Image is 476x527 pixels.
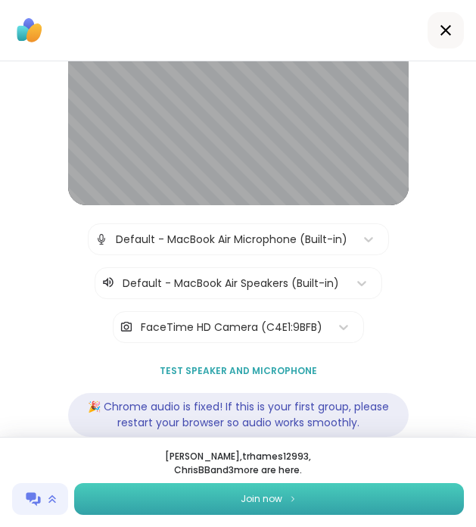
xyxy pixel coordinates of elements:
img: chat [48,494,56,504]
button: Test speaker and microphone [154,355,323,387]
div: 🎉 Chrome audio is fixed! If this is your first group, please restart your browser so audio works ... [68,393,409,437]
span: Join now [241,492,282,506]
img: ShareWell Logomark [288,494,297,503]
button: Join now [74,483,464,515]
div: Default - MacBook Air Microphone (Built-in) [116,232,347,248]
img: Camera [120,312,133,342]
div: FaceTime HD Camera (C4E1:9BFB) [141,320,322,335]
button: chat [12,483,68,515]
p: [PERSON_NAME] , trhames12993 , ChrisBB and 3 more are here. [154,450,323,477]
span: Test speaker and microphone [160,364,317,378]
img: ShareWell Logomark [24,490,42,508]
img: ShareWell Logo [12,13,47,48]
img: Microphone [95,224,108,254]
